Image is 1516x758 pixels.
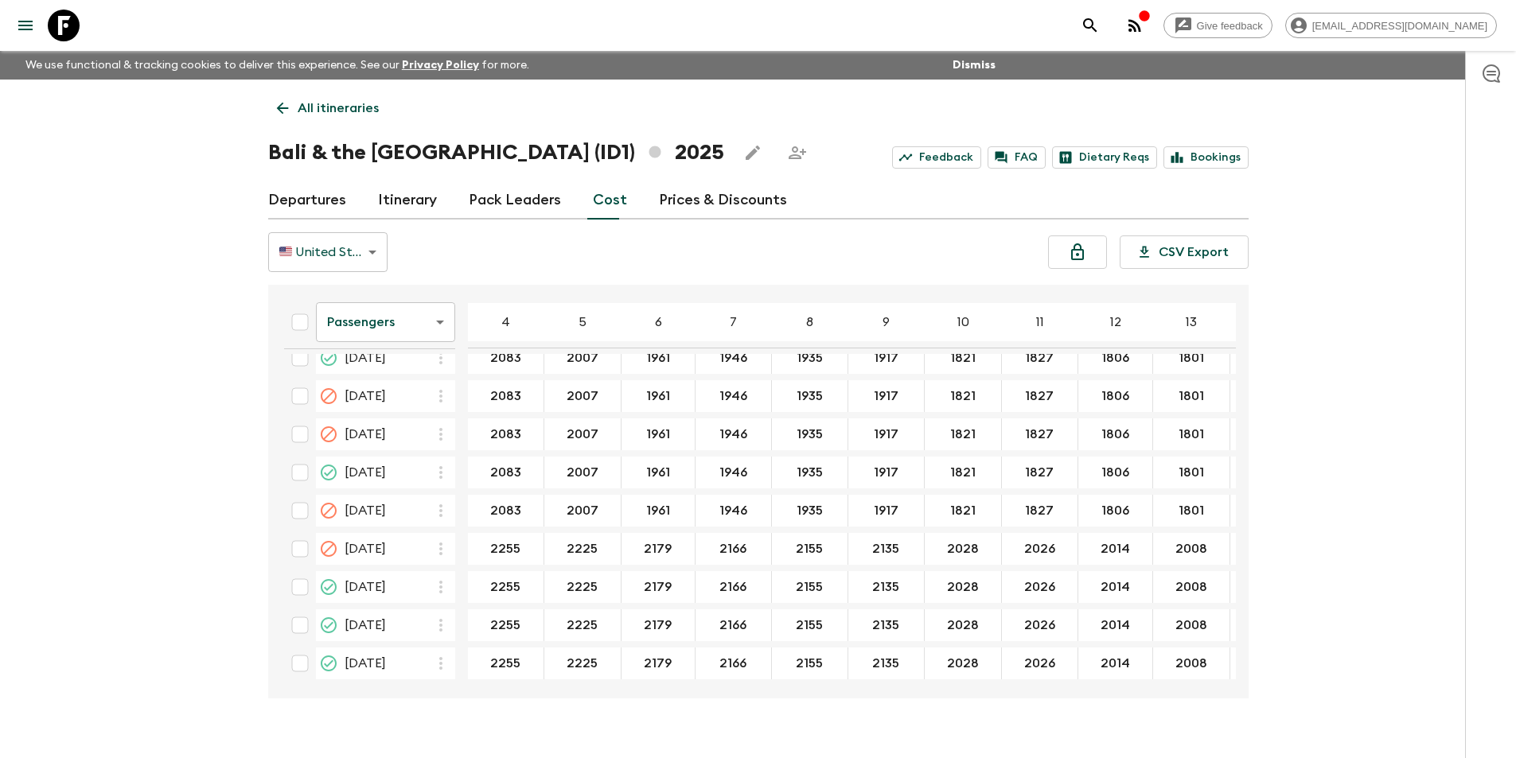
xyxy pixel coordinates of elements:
div: 03 Dec 2025; 14 [1230,533,1304,565]
div: 15 Oct 2025; 5 [544,342,622,374]
svg: Guaranteed [319,348,338,367]
button: 2255 [471,571,540,603]
a: Give feedback [1163,13,1272,38]
div: 22 Nov 2025; 13 [1153,457,1230,488]
div: 18 Dec 2025; 9 [848,571,925,603]
div: 03 Dec 2025; 7 [696,533,772,565]
button: 2007 [548,418,618,450]
button: 2007 [548,380,618,412]
div: 18 Dec 2025; 12 [1078,571,1153,603]
div: 15 Oct 2025; 6 [622,342,696,374]
p: 8 [806,313,813,332]
span: Share this itinerary [781,137,813,169]
div: 22 Oct 2025; 14 [1230,380,1304,412]
div: 15 Oct 2025; 13 [1153,342,1230,374]
div: 26 Nov 2025; 14 [1230,495,1304,527]
div: 29 Dec 2025; 8 [772,647,848,679]
button: 1961 [627,418,689,450]
div: 23 Dec 2025; 5 [544,609,622,641]
button: 1946 [700,457,766,488]
div: 26 Nov 2025; 6 [622,495,696,527]
button: search adventures [1074,10,1106,41]
button: 2008 [1156,647,1226,679]
button: 2026 [1005,609,1074,641]
div: 26 Nov 2025; 12 [1078,495,1153,527]
div: 22 Oct 2025; 9 [848,380,925,412]
div: 23 Dec 2025; 10 [925,609,1002,641]
div: 19 Nov 2025; 10 [925,418,1002,450]
div: 22 Nov 2025; 8 [772,457,848,488]
button: 1946 [700,418,766,450]
button: 1806 [1082,495,1148,527]
div: 19 Nov 2025; 5 [544,418,622,450]
div: 15 Oct 2025; 14 [1230,342,1304,374]
button: 1821 [931,380,995,412]
button: 1806 [1082,342,1148,374]
button: 2007 [548,457,618,488]
div: 23 Dec 2025; 8 [772,609,848,641]
span: [DATE] [345,387,386,406]
button: 2083 [471,457,540,488]
svg: Guaranteed [319,616,338,635]
div: 26 Nov 2025; 8 [772,495,848,527]
button: 2008 [1156,609,1226,641]
div: 26 Nov 2025; 7 [696,495,772,527]
button: 1806 [1082,457,1148,488]
div: 22 Nov 2025; 9 [848,457,925,488]
div: 18 Dec 2025; 6 [622,571,696,603]
button: 2155 [777,647,842,679]
svg: Cancelled [319,501,338,520]
button: 1801 [1159,418,1223,450]
button: 2083 [471,342,540,374]
button: 2255 [471,609,540,641]
button: 1935 [777,380,842,412]
button: 1806 [1082,380,1148,412]
div: 19 Nov 2025; 11 [1002,418,1078,450]
span: [DATE] [345,463,386,482]
div: 29 Dec 2025; 11 [1002,647,1078,679]
div: 19 Nov 2025; 4 [468,418,544,450]
a: Pack Leaders [469,181,561,220]
div: 19 Nov 2025; 13 [1153,418,1230,450]
a: Bookings [1163,146,1249,169]
button: 2026 [1005,533,1074,565]
button: 1801 [1159,457,1223,488]
button: 1801 [1159,342,1223,374]
button: Edit this itinerary [737,137,769,169]
div: 29 Dec 2025; 13 [1153,647,1230,679]
div: 15 Oct 2025; 9 [848,342,925,374]
button: 2255 [471,533,540,565]
div: 26 Nov 2025; 13 [1153,495,1230,527]
button: 2001 [1233,647,1300,679]
div: 18 Dec 2025; 11 [1002,571,1078,603]
div: 03 Dec 2025; 11 [1002,533,1078,565]
p: 11 [1036,313,1044,332]
button: 2225 [548,609,617,641]
div: 18 Dec 2025; 5 [544,571,622,603]
div: 22 Nov 2025; 5 [544,457,622,488]
svg: Cancelled [319,425,338,444]
svg: Guaranteed [319,463,338,482]
button: 1793 [1234,342,1300,374]
span: [DATE] [345,348,386,367]
button: 2026 [1005,647,1074,679]
span: [DATE] [345,539,386,558]
h1: Bali & the [GEOGRAPHIC_DATA] (ID1) 2025 [268,137,724,169]
button: 2179 [625,647,691,679]
div: 23 Dec 2025; 11 [1002,609,1078,641]
button: 2014 [1081,533,1149,565]
button: 2225 [548,533,617,565]
button: 1801 [1159,380,1223,412]
div: 23 Dec 2025; 13 [1153,609,1230,641]
button: 1806 [1082,418,1148,450]
button: 2179 [625,533,691,565]
button: 1917 [855,495,918,527]
p: All itineraries [298,99,379,118]
button: 1961 [627,457,689,488]
button: 2135 [853,647,918,679]
button: 2135 [853,533,918,565]
button: 2028 [928,609,998,641]
svg: Cancelled [319,387,338,406]
button: 1821 [931,457,995,488]
button: 2155 [777,533,842,565]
